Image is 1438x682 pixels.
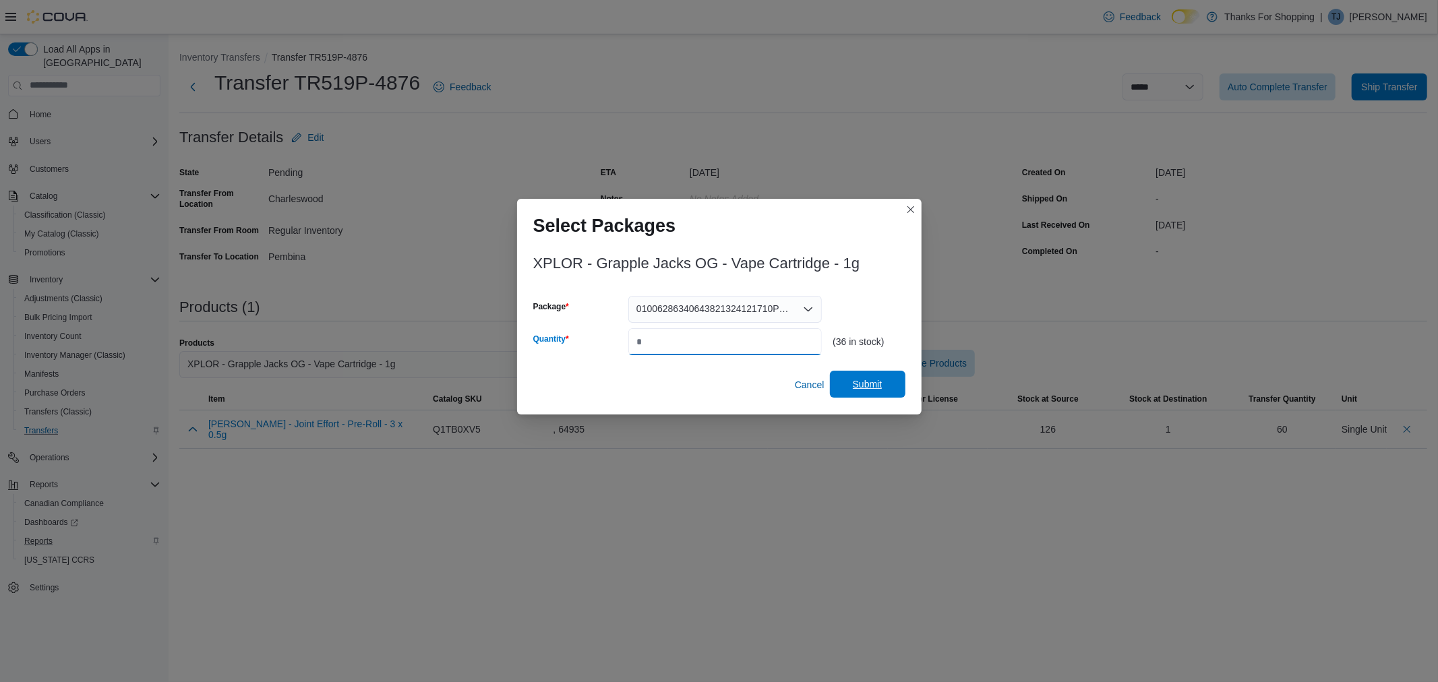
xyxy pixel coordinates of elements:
label: Package [533,301,569,312]
h1: Select Packages [533,215,676,237]
button: Submit [830,371,905,398]
span: Submit [853,377,882,391]
span: Cancel [795,378,825,392]
label: Quantity [533,334,569,344]
span: 01006286340643821324121710PR241217D [636,301,789,317]
button: Cancel [789,371,830,398]
h3: XPLOR - Grapple Jacks OG - Vape Cartridge - 1g [533,255,860,272]
div: (36 in stock) [833,336,905,347]
button: Open list of options [803,304,814,315]
button: Closes this modal window [903,201,919,218]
